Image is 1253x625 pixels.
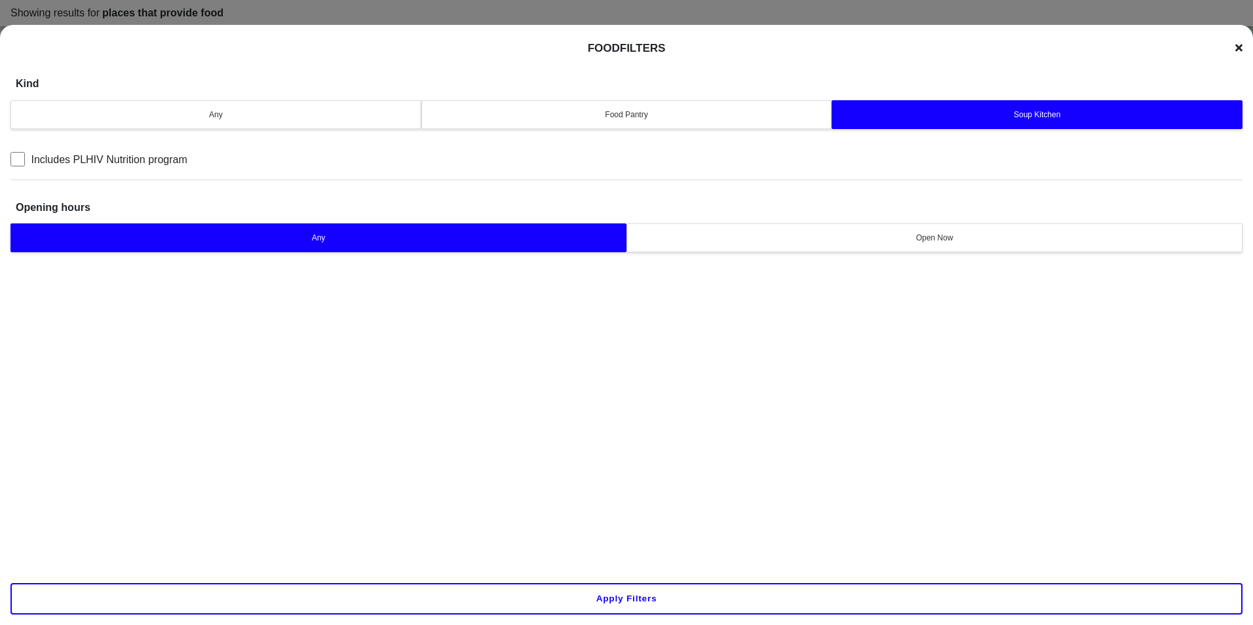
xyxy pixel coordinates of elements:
h1: Kind [16,56,39,97]
div: Open Now [635,232,1234,244]
button: Any [10,223,626,252]
input: Includes PLHIV Nutrition program [10,152,25,166]
button: Open Now [626,223,1243,252]
div: Soup Kitchen [840,109,1234,121]
h1: Food Filters [588,42,666,54]
div: Any [19,109,413,121]
button: Food Pantry [421,100,832,129]
div: Any [19,232,618,244]
span: Includes PLHIV Nutrition program [31,153,187,164]
div: Food Pantry [430,109,824,121]
button: Apply filters [10,583,1243,615]
h1: Opening hours [16,180,90,221]
button: Soup Kitchen [832,100,1243,129]
button: Any [10,100,421,129]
